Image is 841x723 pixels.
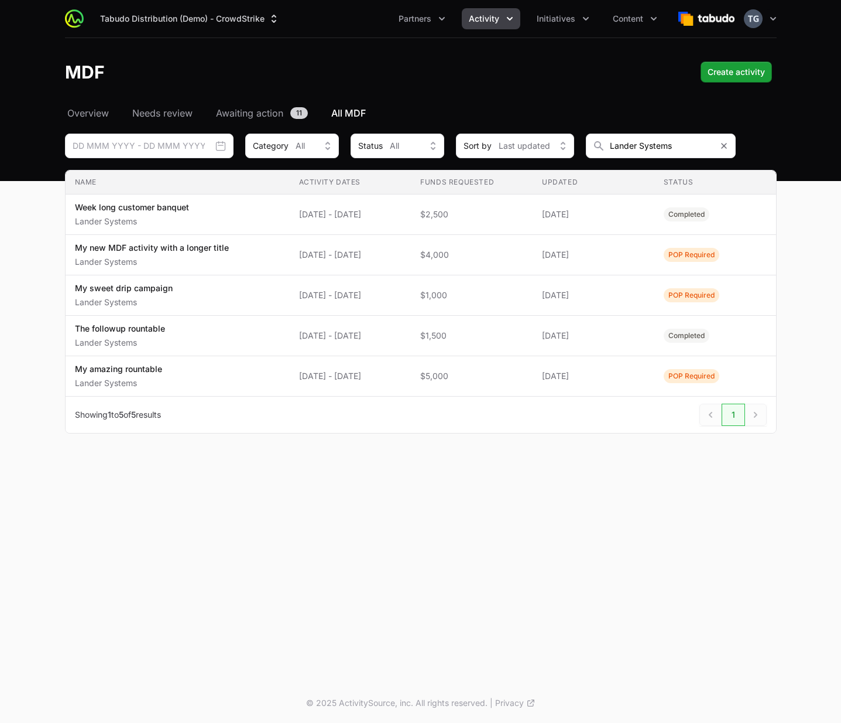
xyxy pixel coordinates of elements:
[351,134,444,158] div: Activity Status filter
[664,248,719,262] span: Activity Status
[586,134,736,158] input: Search Partner
[75,282,173,294] p: My sweet drip campaign
[75,242,229,254] p: My new MDF activity with a longer title
[420,370,523,382] span: $5,000
[75,377,162,389] p: Lander Systems
[664,329,709,343] span: Activity Status
[75,363,162,375] p: My amazing rountable
[75,337,165,349] p: Lander Systems
[613,13,643,25] span: Content
[245,134,339,158] button: CategoryAll
[542,330,645,342] span: [DATE]
[290,107,308,119] span: 11
[65,9,84,28] img: ActivitySource
[296,140,305,152] span: All
[533,170,654,195] th: Updated
[306,697,488,709] p: © 2025 ActivitySource, inc. All rights reserved.
[664,288,719,302] span: Activity Status
[462,8,520,29] button: Activity
[420,209,523,220] span: $2,500
[132,106,193,120] span: Needs review
[542,370,645,382] span: [DATE]
[75,409,161,421] p: Showing to of results
[65,134,234,158] div: Date range picker
[464,140,492,152] span: Sort by
[420,330,523,342] span: $1,500
[130,106,195,120] a: Needs review
[399,13,431,25] span: Partners
[530,8,596,29] div: Initiatives menu
[299,289,402,301] span: [DATE] - [DATE]
[65,62,105,83] h1: MDF
[542,289,645,301] span: [DATE]
[542,209,645,220] span: [DATE]
[299,370,402,382] span: [DATE] - [DATE]
[537,13,575,25] span: Initiatives
[530,8,596,29] button: Initiatives
[358,140,383,152] span: Status
[392,8,452,29] div: Partners menu
[490,697,493,709] span: |
[469,13,499,25] span: Activity
[664,369,719,383] span: Activity Status
[299,249,402,261] span: [DATE] - [DATE]
[390,140,399,152] span: All
[420,249,523,261] span: $4,000
[420,289,523,301] span: $1,000
[331,106,366,120] span: All MDF
[299,330,402,342] span: [DATE] - [DATE]
[495,697,536,709] a: Privacy
[744,9,763,28] img: Timothy Greig
[708,65,765,79] span: Create activity
[299,209,402,220] span: [DATE] - [DATE]
[65,106,777,120] nav: MDF navigation
[214,106,310,120] a: Awaiting action11
[456,134,574,158] button: Sort byLast updated
[75,216,189,227] p: Lander Systems
[119,410,123,420] span: 5
[456,134,574,158] div: Sort by filter
[392,8,452,29] button: Partners
[654,170,776,195] th: Status
[75,202,189,213] p: Week long customer banquet
[701,62,772,83] div: Primary actions
[329,106,368,120] a: All MDF
[245,134,339,158] div: Activity Type filter
[75,256,229,268] p: Lander Systems
[606,8,664,29] div: Content menu
[216,106,283,120] span: Awaiting action
[542,249,645,261] span: [DATE]
[678,7,734,30] img: Tabudo Distribution (Demo)
[93,8,287,29] button: Tabudo Distribution (Demo) - CrowdStrike
[701,62,772,83] button: Create activity
[65,134,777,434] section: MDF Filters
[290,170,411,195] th: Activity Dates
[664,207,709,221] span: Activity Status
[67,106,109,120] span: Overview
[499,140,550,152] span: Last updated
[93,8,287,29] div: Supplier switch menu
[253,140,289,152] span: Category
[65,134,234,158] input: DD MMM YYYY - DD MMM YYYY
[84,8,664,29] div: Main navigation
[411,170,533,195] th: Funds Requested
[131,410,136,420] span: 5
[75,296,173,308] p: Lander Systems
[75,323,165,335] p: The followup rountable
[462,8,520,29] div: Activity menu
[722,404,745,426] span: 1
[351,134,444,158] button: StatusAll
[606,8,664,29] button: Content
[65,106,111,120] a: Overview
[66,170,290,195] th: Name
[108,410,111,420] span: 1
